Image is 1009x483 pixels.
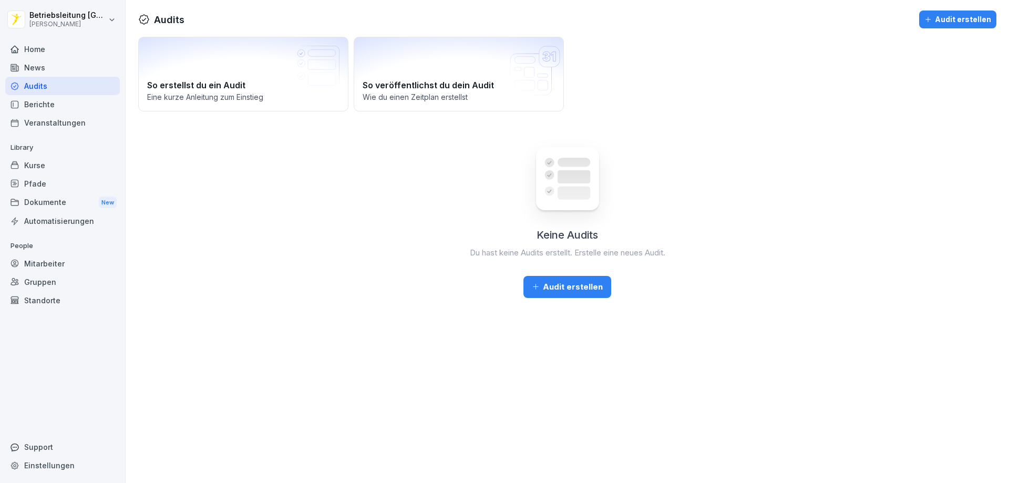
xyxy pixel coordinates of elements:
p: [PERSON_NAME] [29,20,106,28]
h2: So veröffentlichst du dein Audit [363,79,555,91]
h1: Audits [154,13,184,27]
a: Einstellungen [5,456,120,475]
a: Home [5,40,120,58]
h2: Keine Audits [537,227,598,243]
a: So erstellst du ein AuditEine kurze Anleitung zum Einstieg [138,37,348,111]
a: So veröffentlichst du dein AuditWie du einen Zeitplan erstellst [354,37,564,111]
a: Gruppen [5,273,120,291]
p: Betriebsleitung [GEOGRAPHIC_DATA] [29,11,106,20]
div: New [99,197,117,209]
div: Audit erstellen [532,281,603,293]
a: DokumenteNew [5,193,120,212]
h2: So erstellst du ein Audit [147,79,339,91]
a: Kurse [5,156,120,174]
a: Audits [5,77,120,95]
p: People [5,238,120,254]
a: Standorte [5,291,120,310]
a: Automatisierungen [5,212,120,230]
div: Support [5,438,120,456]
p: Eine kurze Anleitung zum Einstieg [147,91,339,102]
button: Audit erstellen [523,276,611,298]
a: Veranstaltungen [5,114,120,132]
div: Dokumente [5,193,120,212]
button: Audit erstellen [919,11,996,28]
a: Berichte [5,95,120,114]
p: Du hast keine Audits erstellt. Erstelle eine neues Audit. [470,247,665,259]
a: Mitarbeiter [5,254,120,273]
p: Wie du einen Zeitplan erstellst [363,91,555,102]
a: News [5,58,120,77]
p: Library [5,139,120,156]
div: Audit erstellen [924,14,991,25]
a: Pfade [5,174,120,193]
